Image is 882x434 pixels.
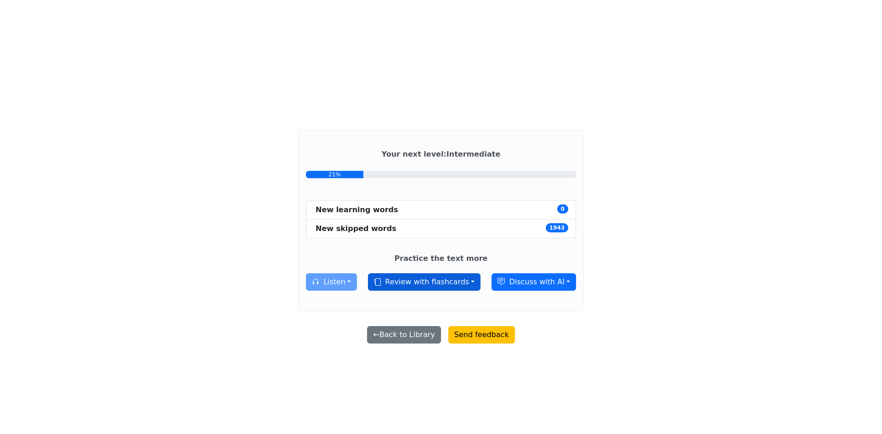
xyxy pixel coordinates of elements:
span: 0 [557,204,568,214]
button: Discuss with AI [492,273,576,291]
strong: Practice the text more [395,254,488,263]
span: 1943 [546,223,568,232]
a: ←Back to Library [363,327,444,335]
strong: Your next level : Intermediate [382,150,501,158]
div: New skipped words [316,223,396,234]
button: Send feedback [448,326,515,344]
div: 21% [306,171,363,178]
button: ←Back to Library [367,326,441,344]
div: New learning words [316,204,398,215]
a: 21% [306,171,576,178]
button: Review with flashcards [368,273,481,291]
